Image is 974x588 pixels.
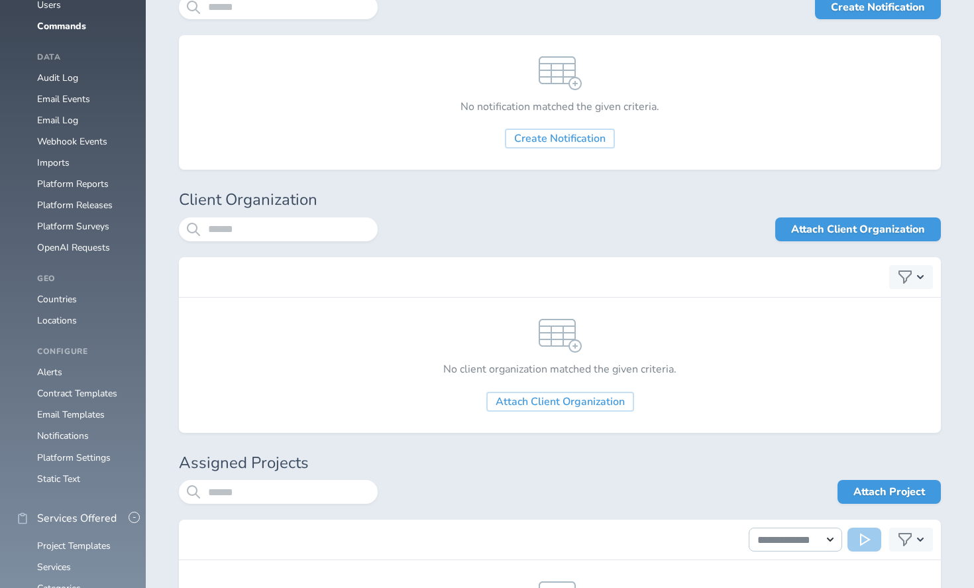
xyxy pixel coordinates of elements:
[37,156,70,169] a: Imports
[37,561,71,573] a: Services
[37,473,80,485] a: Static Text
[37,114,78,127] a: Email Log
[37,135,107,148] a: Webhook Events
[838,480,941,504] a: Attach Project
[37,408,105,421] a: Email Templates
[179,191,941,209] h1: Client Organization
[37,366,62,379] a: Alerts
[37,347,130,357] h4: Configure
[460,101,659,113] h3: No notification matched the given criteria.
[37,93,90,105] a: Email Events
[37,20,86,32] a: Commands
[37,293,77,306] a: Countries
[775,217,941,241] a: Attach Client Organization
[37,274,130,284] h4: Geo
[37,451,111,464] a: Platform Settings
[37,430,89,442] a: Notifications
[129,512,140,523] button: -
[486,392,634,412] a: Attach Client Organization
[37,387,117,400] a: Contract Templates
[37,178,109,190] a: Platform Reports
[37,241,110,254] a: OpenAI Requests
[847,528,881,552] button: Run Action
[37,72,78,84] a: Audit Log
[443,363,676,375] h3: No client organization matched the given criteria.
[37,53,130,62] h4: Data
[37,512,117,524] span: Services Offered
[179,454,941,473] h1: Assigned Projects
[37,314,77,327] a: Locations
[37,199,113,211] a: Platform Releases
[505,129,615,148] a: Create Notification
[37,220,109,233] a: Platform Surveys
[37,540,111,552] a: Project Templates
